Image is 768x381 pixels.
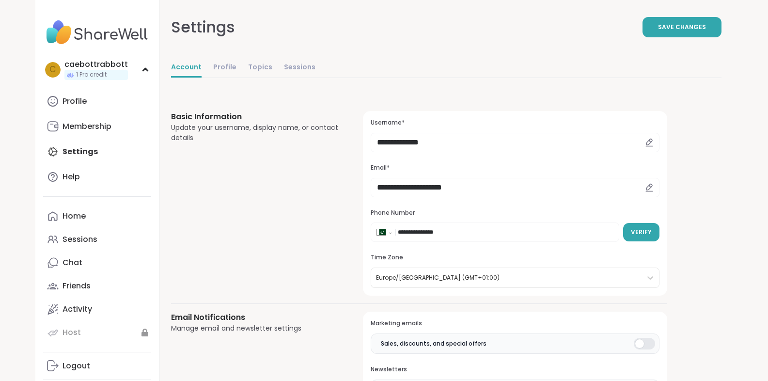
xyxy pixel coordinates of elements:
div: Logout [63,361,90,371]
a: Sessions [43,228,151,251]
h3: Marketing emails [371,319,659,328]
span: 1 Pro credit [76,71,107,79]
div: caebottrabbott [64,59,128,70]
div: Friends [63,281,91,291]
div: Help [63,172,80,182]
a: Help [43,165,151,189]
a: Membership [43,115,151,138]
button: Verify [623,223,659,241]
button: Save Changes [643,17,721,37]
a: Host [43,321,151,344]
div: Host [63,327,81,338]
a: Profile [43,90,151,113]
a: Logout [43,354,151,378]
div: Manage email and newsletter settings [171,323,340,333]
span: Sales, discounts, and special offers [381,339,486,348]
span: c [49,63,56,76]
div: Home [63,211,86,222]
div: Activity [63,304,92,315]
div: Membership [63,121,111,132]
div: Sessions [63,234,97,245]
h3: Basic Information [171,111,340,123]
div: Update your username, display name, or contact details [171,123,340,143]
a: Activity [43,298,151,321]
img: ShareWell Nav Logo [43,16,151,49]
h3: Email Notifications [171,312,340,323]
a: Friends [43,274,151,298]
a: Profile [213,58,236,78]
a: Chat [43,251,151,274]
a: Home [43,205,151,228]
h3: Time Zone [371,254,659,262]
div: Profile [63,96,87,107]
h3: Newsletters [371,365,659,374]
div: Settings [171,16,235,39]
a: Account [171,58,202,78]
span: Verify [631,228,652,237]
span: Save Changes [658,23,706,32]
h3: Username* [371,119,659,127]
a: Topics [248,58,272,78]
a: Sessions [284,58,315,78]
h3: Phone Number [371,209,659,217]
div: Chat [63,257,82,268]
h3: Email* [371,164,659,172]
